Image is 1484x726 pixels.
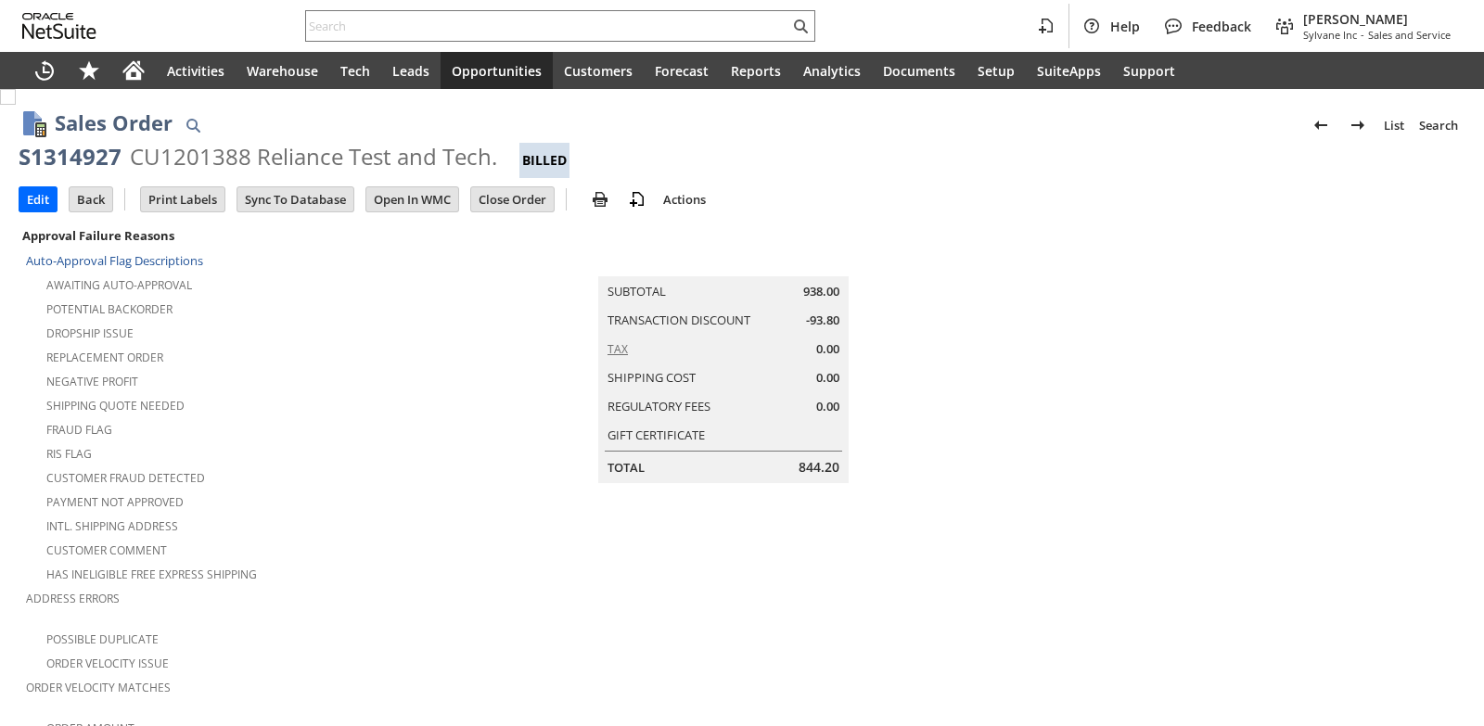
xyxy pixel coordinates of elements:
a: Opportunities [441,52,553,89]
a: Gift Certificate [608,427,705,443]
input: Search [306,15,789,37]
a: Customer Comment [46,542,167,558]
a: Reports [720,52,792,89]
input: Sync To Database [237,187,353,211]
img: Previous [1310,114,1332,136]
div: Billed [519,143,569,178]
span: 938.00 [803,283,839,300]
span: Help [1110,18,1140,35]
div: Shortcuts [67,52,111,89]
span: Sales and Service [1368,28,1451,42]
span: Activities [167,62,224,80]
img: Quick Find [182,114,204,136]
a: Activities [156,52,236,89]
a: Negative Profit [46,374,138,389]
span: Sylvane Inc [1303,28,1357,42]
a: Possible Duplicate [46,631,159,647]
span: 0.00 [816,398,839,415]
a: Search [1412,110,1465,140]
a: Shipping Quote Needed [46,398,185,414]
div: Approval Failure Reasons [19,223,493,248]
span: Customers [564,62,633,80]
input: Open In WMC [366,187,458,211]
a: Order Velocity Issue [46,656,169,671]
a: List [1376,110,1412,140]
a: Documents [872,52,966,89]
a: Regulatory Fees [608,398,710,414]
a: Total [608,459,645,476]
a: Has Ineligible Free Express Shipping [46,567,257,582]
a: Customers [553,52,644,89]
a: Forecast [644,52,720,89]
div: S1314927 [19,142,122,172]
a: Dropship Issue [46,325,134,341]
a: Order Velocity Matches [26,680,171,695]
input: Back [70,187,112,211]
a: Shipping Cost [608,369,696,386]
span: Reports [731,62,781,80]
img: print.svg [589,188,611,210]
span: Warehouse [247,62,318,80]
a: Tech [329,52,381,89]
span: Tech [340,62,370,80]
svg: Recent Records [33,59,56,82]
svg: Home [122,59,145,82]
span: Forecast [655,62,709,80]
span: Setup [978,62,1015,80]
span: 844.20 [799,458,839,477]
img: Next [1347,114,1369,136]
span: Support [1123,62,1175,80]
a: Analytics [792,52,872,89]
span: -93.80 [806,312,839,329]
a: Payment not approved [46,494,184,510]
a: Address Errors [26,591,120,606]
a: Replacement Order [46,350,163,365]
span: Feedback [1192,18,1251,35]
a: Auto-Approval Flag Descriptions [26,252,203,269]
span: - [1361,28,1364,42]
span: Analytics [803,62,861,80]
a: Intl. Shipping Address [46,518,178,534]
a: Support [1112,52,1186,89]
svg: Shortcuts [78,59,100,82]
h1: Sales Order [55,108,173,138]
div: CU1201388 Reliance Test and Tech. [130,142,497,172]
a: RIS flag [46,446,92,462]
span: 0.00 [816,340,839,358]
a: Potential Backorder [46,301,173,317]
span: Leads [392,62,429,80]
a: Transaction Discount [608,312,750,328]
a: Recent Records [22,52,67,89]
span: 0.00 [816,369,839,387]
caption: Summary [598,247,849,276]
span: SuiteApps [1037,62,1101,80]
svg: Search [789,15,812,37]
input: Edit [19,187,57,211]
a: Customer Fraud Detected [46,470,205,486]
span: Opportunities [452,62,542,80]
a: Actions [656,191,713,208]
a: Subtotal [608,283,666,299]
a: Warehouse [236,52,329,89]
a: Home [111,52,156,89]
a: Tax [608,341,628,357]
input: Print Labels [141,187,224,211]
a: Leads [381,52,441,89]
a: Fraud Flag [46,422,112,438]
input: Close Order [471,187,554,211]
svg: logo [22,13,96,39]
a: Setup [966,52,1026,89]
span: Documents [883,62,955,80]
img: add-record.svg [626,188,648,210]
a: Awaiting Auto-Approval [46,277,192,293]
a: SuiteApps [1026,52,1112,89]
span: [PERSON_NAME] [1303,10,1451,28]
